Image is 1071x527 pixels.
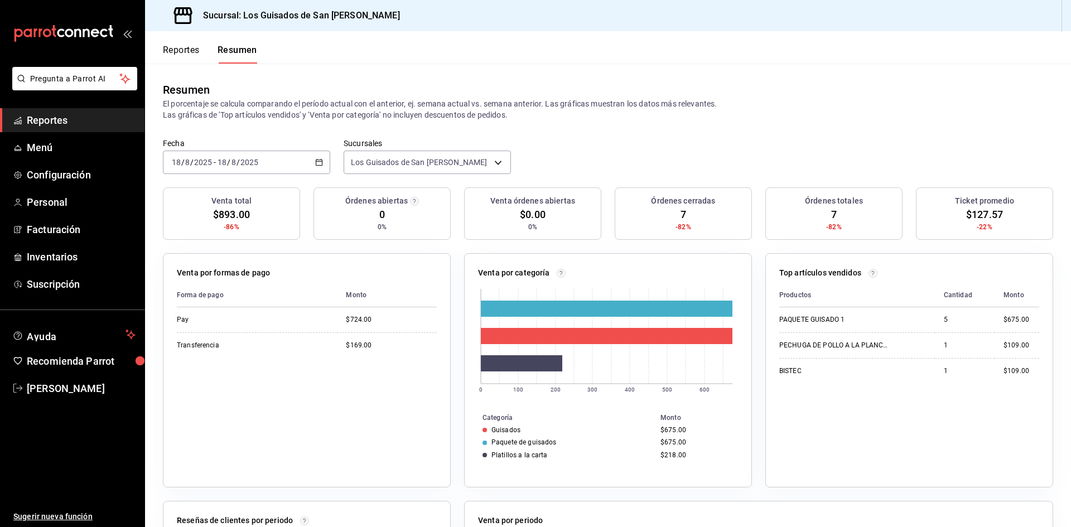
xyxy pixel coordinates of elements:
[831,207,837,222] span: 7
[491,438,556,446] div: Paquete de guisados
[662,386,672,393] text: 500
[826,222,842,232] span: -82%
[177,315,288,325] div: Pay
[995,283,1039,307] th: Monto
[163,139,330,147] label: Fecha
[190,158,194,167] span: /
[227,158,230,167] span: /
[478,267,550,279] p: Venta por categoría
[379,207,385,222] span: 0
[660,451,734,459] div: $218.00
[27,354,136,369] span: Recomienda Parrot
[177,341,288,350] div: Transferencia
[211,195,252,207] h3: Venta total
[224,222,239,232] span: -86%
[345,195,408,207] h3: Órdenes abiertas
[520,207,546,222] span: $0.00
[651,195,715,207] h3: Órdenes cerradas
[237,158,240,167] span: /
[13,511,136,523] span: Sugerir nueva función
[177,283,337,307] th: Forma de pago
[27,249,136,264] span: Inventarios
[337,283,437,307] th: Monto
[27,328,121,341] span: Ayuda
[378,222,387,232] span: 0%
[27,195,136,210] span: Personal
[699,386,710,393] text: 600
[213,207,250,222] span: $893.00
[27,113,136,128] span: Reportes
[944,366,986,376] div: 1
[231,158,237,167] input: --
[779,283,935,307] th: Productos
[344,139,511,147] label: Sucursales
[465,412,656,424] th: Categoría
[955,195,1014,207] h3: Ticket promedio
[163,81,210,98] div: Resumen
[240,158,259,167] input: ----
[1004,315,1039,325] div: $675.00
[346,341,437,350] div: $169.00
[587,386,597,393] text: 300
[163,45,200,64] button: Reportes
[163,45,257,64] div: navigation tabs
[217,158,227,167] input: --
[214,158,216,167] span: -
[491,426,520,434] div: Guisados
[1004,341,1039,350] div: $109.00
[490,195,575,207] h3: Venta órdenes abiertas
[977,222,992,232] span: -22%
[181,158,185,167] span: /
[779,366,891,376] div: BISTEC
[27,222,136,237] span: Facturación
[478,515,543,526] p: Venta por periodo
[656,412,751,424] th: Monto
[944,315,986,325] div: 5
[551,386,561,393] text: 200
[351,157,487,168] span: Los Guisados de San [PERSON_NAME]
[491,451,548,459] div: Platillos a la carta
[27,140,136,155] span: Menú
[660,438,734,446] div: $675.00
[30,73,120,85] span: Pregunta a Parrot AI
[177,515,293,526] p: Reseñas de clientes por periodo
[194,9,400,22] h3: Sucursal: Los Guisados de San [PERSON_NAME]
[27,167,136,182] span: Configuración
[779,341,891,350] div: PECHUGA DE POLLO A LA PLANCHA
[27,277,136,292] span: Suscripción
[681,207,686,222] span: 7
[163,98,1053,120] p: El porcentaje se calcula comparando el período actual con el anterior, ej. semana actual vs. sema...
[805,195,863,207] h3: Órdenes totales
[1004,366,1039,376] div: $109.00
[966,207,1003,222] span: $127.57
[218,45,257,64] button: Resumen
[194,158,213,167] input: ----
[479,386,483,393] text: 0
[625,386,635,393] text: 400
[660,426,734,434] div: $675.00
[779,315,891,325] div: PAQUETE GUISADO 1
[944,341,986,350] div: 1
[528,222,537,232] span: 0%
[185,158,190,167] input: --
[779,267,861,279] p: Top artículos vendidos
[177,267,270,279] p: Venta por formas de pago
[171,158,181,167] input: --
[8,81,137,93] a: Pregunta a Parrot AI
[123,29,132,38] button: open_drawer_menu
[27,381,136,396] span: [PERSON_NAME]
[12,67,137,90] button: Pregunta a Parrot AI
[513,386,523,393] text: 100
[346,315,437,325] div: $724.00
[676,222,691,232] span: -82%
[935,283,995,307] th: Cantidad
